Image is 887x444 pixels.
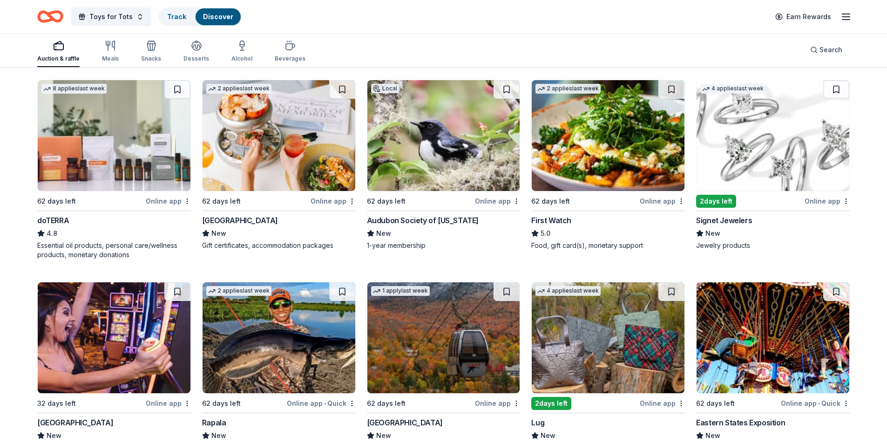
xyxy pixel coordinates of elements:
div: doTERRA [37,215,69,226]
button: Search [803,41,850,59]
div: Audubon Society of [US_STATE] [367,215,479,226]
button: Snacks [141,36,161,67]
div: Online app [475,195,520,207]
span: 4.8 [47,228,57,239]
div: 62 days left [367,196,406,207]
div: 62 days left [202,196,241,207]
div: 2 days left [531,397,571,410]
a: Image for First Watch2 applieslast week62 days leftOnline appFirst Watch5.0Food, gift card(s), mo... [531,80,685,250]
span: New [541,430,555,441]
span: New [705,228,720,239]
a: Track [167,13,186,20]
span: Search [819,44,842,55]
img: Image for doTERRA [38,80,190,191]
img: Image for Audubon Society of Rhode Island [367,80,520,191]
img: Image for Eastern States Exposition [697,282,849,393]
div: 1-year membership [367,241,521,250]
a: Image for doTERRA8 applieslast week62 days leftOnline appdoTERRA4.8Essential oil products, person... [37,80,191,260]
span: New [211,430,226,441]
button: Auction & raffle [37,36,80,67]
button: Meals [102,36,119,67]
img: Image for Loon Mountain Resort [367,282,520,393]
div: Online app [805,195,850,207]
div: Online app Quick [781,397,850,409]
div: 8 applies last week [41,84,107,94]
img: Image for Rapala [203,282,355,393]
img: Image for Signet Jewelers [697,80,849,191]
button: TrackDiscover [159,7,242,26]
div: Beverages [275,55,305,62]
div: Online app [475,397,520,409]
div: 2 applies last week [206,286,271,296]
div: Food, gift card(s), monetary support [531,241,685,250]
div: Desserts [183,55,209,62]
span: • [324,400,326,407]
span: New [376,430,391,441]
a: Discover [203,13,233,20]
div: Local [371,84,399,93]
div: Online app [146,397,191,409]
div: 62 days left [696,398,735,409]
div: Essential oil products, personal care/wellness products, monetary donations [37,241,191,260]
span: 5.0 [541,228,550,239]
div: Rapala [202,417,226,428]
div: 2 applies last week [206,84,271,94]
div: Meals [102,55,119,62]
button: Beverages [275,36,305,67]
img: Image for Ocean House [203,80,355,191]
div: Lug [531,417,544,428]
span: New [376,228,391,239]
div: 4 applies last week [700,84,765,94]
span: New [47,430,61,441]
span: • [818,400,820,407]
div: [GEOGRAPHIC_DATA] [367,417,443,428]
div: Auction & raffle [37,55,80,62]
a: Image for Ocean House2 applieslast week62 days leftOnline app[GEOGRAPHIC_DATA]NewGift certificate... [202,80,356,250]
div: 1 apply last week [371,286,430,296]
div: 2 applies last week [535,84,601,94]
div: Online app [640,397,685,409]
button: Alcohol [231,36,252,67]
div: Snacks [141,55,161,62]
img: Image for Foxwoods Resort Casino [38,282,190,393]
a: Image for Audubon Society of Rhode IslandLocal62 days leftOnline appAudubon Society of [US_STATE]... [367,80,521,250]
span: New [705,430,720,441]
button: Desserts [183,36,209,67]
div: Gift certificates, accommodation packages [202,241,356,250]
a: Home [37,6,63,27]
div: Signet Jewelers [696,215,752,226]
div: Online app [640,195,685,207]
div: Jewelry products [696,241,850,250]
span: New [211,228,226,239]
div: 62 days left [202,398,241,409]
div: 32 days left [37,398,76,409]
img: Image for Lug [532,282,684,393]
div: 62 days left [367,398,406,409]
button: Toys for Tots [71,7,151,26]
div: Online app [311,195,356,207]
div: 4 applies last week [535,286,601,296]
div: Online app Quick [287,397,356,409]
div: 62 days left [531,196,570,207]
div: 2 days left [696,195,736,208]
span: Toys for Tots [89,11,133,22]
div: Online app [146,195,191,207]
img: Image for First Watch [532,80,684,191]
a: Image for Signet Jewelers4 applieslast week2days leftOnline appSignet JewelersNewJewelry products [696,80,850,250]
div: Eastern States Exposition [696,417,785,428]
div: First Watch [531,215,571,226]
div: [GEOGRAPHIC_DATA] [37,417,113,428]
div: [GEOGRAPHIC_DATA] [202,215,278,226]
a: Earn Rewards [770,8,837,25]
div: Alcohol [231,55,252,62]
div: 62 days left [37,196,76,207]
